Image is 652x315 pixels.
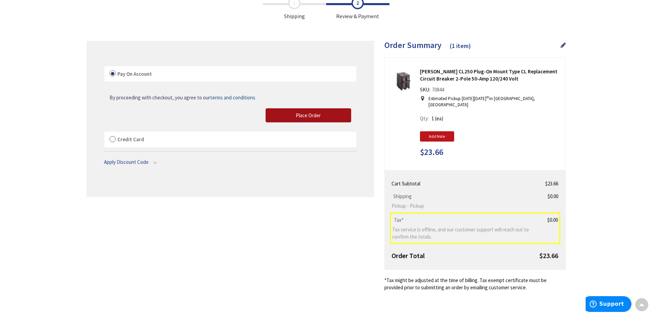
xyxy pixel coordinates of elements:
div: SKU: [420,86,446,96]
iframe: Opens a widget where you can find more information [586,296,631,313]
span: $0.00 [547,217,558,223]
img: Eaton CL250 Plug-On Mount Type CL Replacement Circuit Breaker 2-Pole 50-Amp 120/240 Volt [393,71,414,92]
span: 70844 [430,86,446,93]
span: Shipping [392,193,413,199]
sup: th [486,95,489,99]
span: Tax service is offline, and our customer support will reach out to confirm the totals. [392,226,534,241]
span: 1 [432,115,434,122]
span: Order Summary [384,40,442,50]
a: By proceeding with checkout, you agree to ourterms and conditions [110,94,255,101]
button: Place Order [266,108,351,123]
: *Tax might be adjusted at the time of billing. Tax exempt certificate must be provided prior to s... [384,277,566,291]
span: $23.66 [539,251,558,260]
span: By proceeding with checkout, you agree to our [110,94,255,101]
strong: Order Total [392,251,425,260]
span: Credit Card [117,136,144,143]
span: Pay On Account [117,71,152,77]
span: Pickup - Pickup [392,202,534,209]
span: Place Order [296,112,321,119]
span: (ea) [435,115,443,122]
span: terms and conditions [210,94,255,101]
span: $23.66 [545,180,558,187]
span: (1 item) [450,42,471,50]
p: Estimated Pickup [DATE][DATE] in [GEOGRAPHIC_DATA], [GEOGRAPHIC_DATA] [429,96,557,108]
th: Cart Subtotal [390,177,537,190]
span: $23.66 [420,148,443,157]
span: $0.00 [548,193,558,199]
span: Apply Discount Code [104,159,149,165]
strong: [PERSON_NAME] CL250 Plug-On Mount Type CL Replacement Circuit Breaker 2-Pole 50-Amp 120/240 Volt [420,68,560,83]
span: Qty [420,115,428,122]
